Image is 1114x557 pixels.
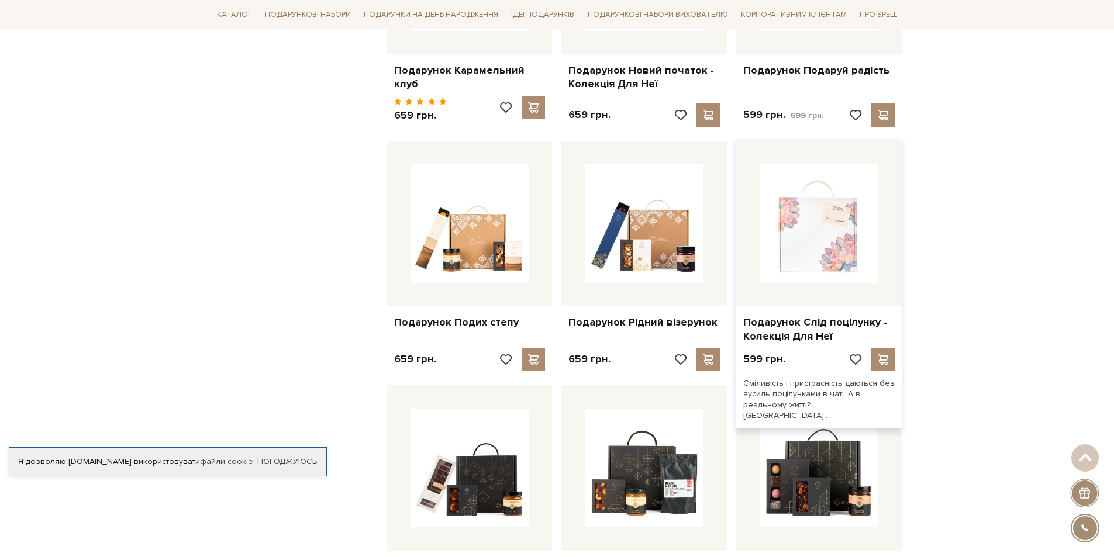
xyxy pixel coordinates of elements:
[260,6,356,24] a: Подарункові набори
[9,456,326,467] div: Я дозволяю [DOMAIN_NAME] використовувати
[736,5,851,25] a: Корпоративним клієнтам
[743,108,824,122] p: 599 грн.
[257,456,317,467] a: Погоджуюсь
[200,456,253,466] a: файли cookie
[743,352,785,366] p: 599 грн.
[394,316,546,329] a: Подарунок Подих степу
[394,352,436,366] p: 659 грн.
[743,64,895,77] a: Подарунок Подаруй радість
[568,316,720,329] a: Подарунок Рідний візерунок
[760,164,878,283] img: Подарунок Слід поцілунку - Колекція Для Неї
[212,6,257,24] a: Каталог
[736,371,902,428] div: Сміливість і пристрасність даються без зусиль поцілунками в чаті. А в реальному житті? [GEOGRAPHI...
[568,352,611,366] p: 659 грн.
[394,109,447,122] p: 659 грн.
[743,316,895,343] a: Подарунок Слід поцілунку - Колекція Для Неї
[790,110,824,120] span: 699 грн.
[568,64,720,91] a: Подарунок Новий початок - Колекція Для Неї
[506,6,579,24] a: Ідеї подарунків
[359,6,503,24] a: Подарунки на День народження
[583,5,733,25] a: Подарункові набори вихователю
[568,108,611,122] p: 659 грн.
[394,64,546,91] a: Подарунок Карамельний клуб
[855,6,902,24] a: Про Spell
